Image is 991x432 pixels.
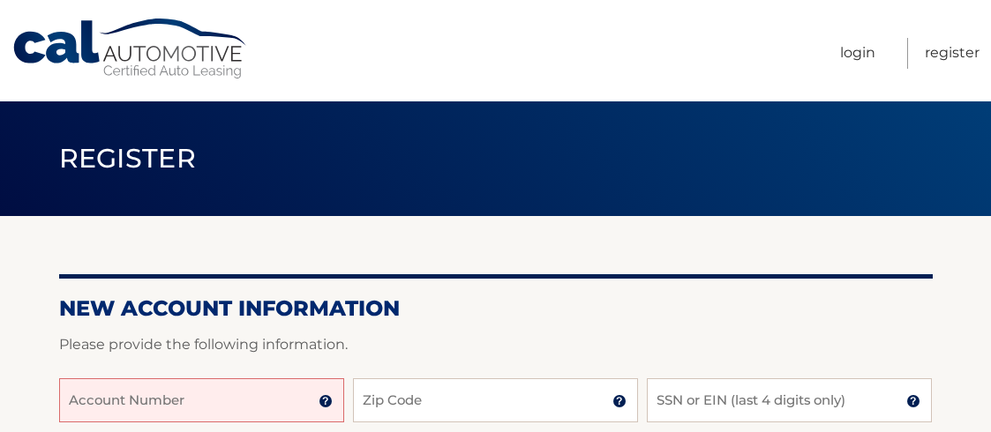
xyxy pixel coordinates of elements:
a: Cal Automotive [11,18,250,80]
span: Register [59,142,197,175]
a: Login [840,38,875,69]
h2: New Account Information [59,295,933,322]
img: tooltip.svg [319,394,333,408]
input: Account Number [59,378,344,422]
p: Please provide the following information. [59,332,933,357]
input: SSN or EIN (last 4 digits only) [647,378,932,422]
input: Zip Code [353,378,638,422]
img: tooltip.svg [612,394,627,408]
img: tooltip.svg [906,394,920,408]
a: Register [925,38,980,69]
